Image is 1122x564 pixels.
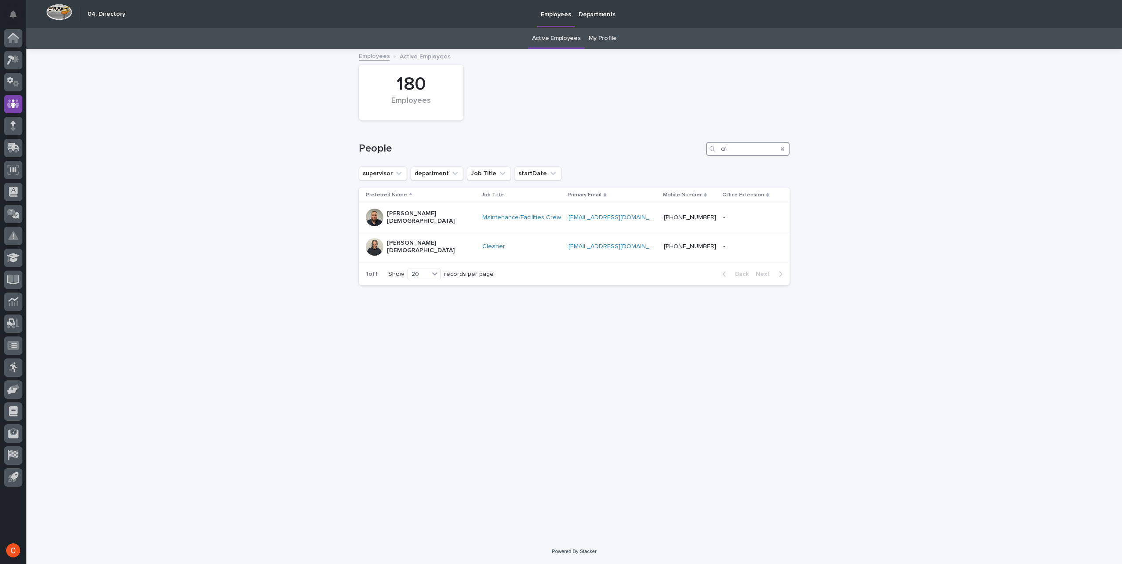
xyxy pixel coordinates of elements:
[4,5,22,24] button: Notifications
[411,166,463,181] button: department
[359,264,385,285] p: 1 of 1
[387,210,475,225] p: [PERSON_NAME][DEMOGRAPHIC_DATA]
[568,214,668,221] a: [EMAIL_ADDRESS][DOMAIN_NAME]
[482,243,505,250] a: Cleaner
[467,166,511,181] button: Job Title
[374,96,448,115] div: Employees
[366,190,407,200] p: Preferred Name
[359,51,390,61] a: Employees
[374,73,448,95] div: 180
[730,271,749,277] span: Back
[514,166,561,181] button: startDate
[408,270,429,279] div: 20
[568,190,601,200] p: Primary Email
[664,243,716,249] a: [PHONE_NUMBER]
[11,11,22,25] div: Notifications
[663,190,702,200] p: Mobile Number
[532,28,581,49] a: Active Employees
[444,271,494,278] p: records per page
[359,232,790,261] tr: [PERSON_NAME][DEMOGRAPHIC_DATA]Cleaner [EMAIL_ADDRESS][DOMAIN_NAME] [PHONE_NUMBER]--
[552,549,596,554] a: Powered By Stacker
[359,203,790,232] tr: [PERSON_NAME][DEMOGRAPHIC_DATA]Maintenance/Facilities Crew [EMAIL_ADDRESS][DOMAIN_NAME] [PHONE_NU...
[482,214,561,221] a: Maintenance/Facilities Crew
[723,212,727,221] p: -
[87,11,125,18] h2: 04. Directory
[715,270,752,278] button: Back
[664,214,716,221] a: [PHONE_NUMBER]
[568,243,668,249] a: [EMAIL_ADDRESS][DOMAIN_NAME]
[756,271,775,277] span: Next
[706,142,790,156] input: Search
[722,190,764,200] p: Office Extension
[359,142,703,155] h1: People
[752,270,790,278] button: Next
[481,190,504,200] p: Job Title
[388,271,404,278] p: Show
[46,4,72,20] img: Workspace Logo
[400,51,451,61] p: Active Employees
[387,239,475,254] p: [PERSON_NAME][DEMOGRAPHIC_DATA]
[589,28,617,49] a: My Profile
[4,541,22,560] button: users-avatar
[723,241,727,250] p: -
[359,166,407,181] button: supervisor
